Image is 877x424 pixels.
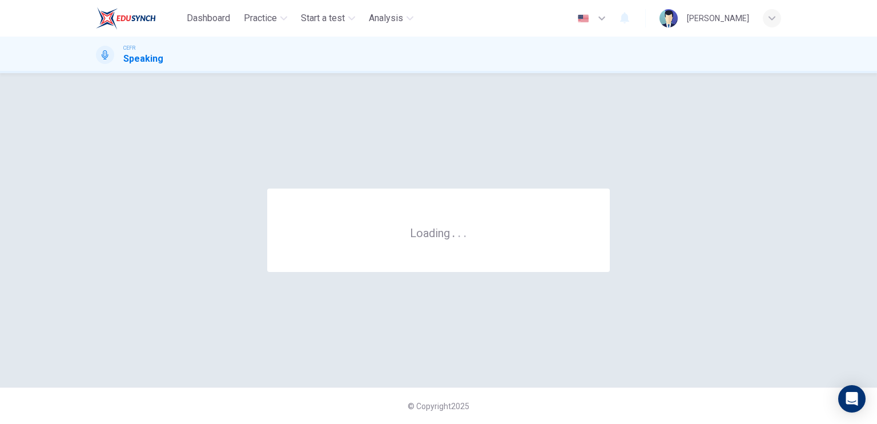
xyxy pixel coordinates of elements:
span: Analysis [369,11,403,25]
span: Practice [244,11,277,25]
a: EduSynch logo [96,7,182,30]
img: EduSynch logo [96,7,156,30]
h6: . [452,222,456,241]
h6: . [463,222,467,241]
button: Practice [239,8,292,29]
button: Analysis [364,8,418,29]
h6: Loading [410,225,467,240]
span: CEFR [123,44,135,52]
div: [PERSON_NAME] [687,11,749,25]
img: en [576,14,590,23]
span: © Copyright 2025 [408,402,469,411]
span: Dashboard [187,11,230,25]
span: Start a test [301,11,345,25]
img: Profile picture [659,9,678,27]
div: Open Intercom Messenger [838,385,866,413]
h6: . [457,222,461,241]
button: Start a test [296,8,360,29]
h1: Speaking [123,52,163,66]
button: Dashboard [182,8,235,29]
